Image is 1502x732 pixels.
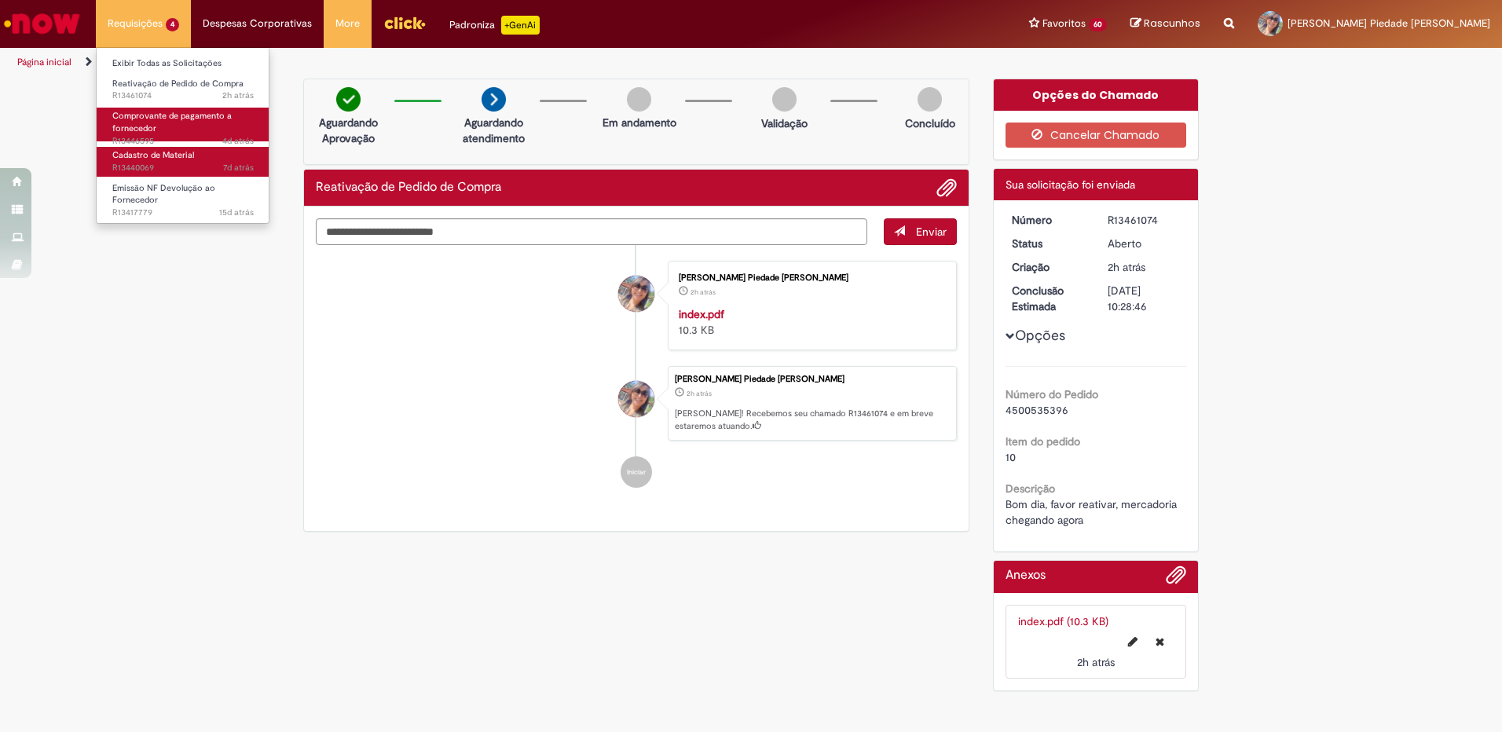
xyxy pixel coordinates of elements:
h2: Reativação de Pedido de Compra Histórico de tíquete [316,181,501,195]
span: More [335,16,360,31]
img: click_logo_yellow_360x200.png [383,11,426,35]
div: 10.3 KB [679,306,940,338]
img: img-circle-grey.png [918,87,942,112]
b: Item do pedido [1006,434,1080,448]
span: Enviar [916,225,947,239]
p: [PERSON_NAME]! Recebemos seu chamado R13461074 e em breve estaremos atuando. [675,408,948,432]
span: Requisições [108,16,163,31]
a: index.pdf [679,307,724,321]
span: Cadastro de Material [112,149,194,161]
dt: Número [1000,212,1097,228]
div: Aberto [1108,236,1181,251]
span: 15d atrás [219,207,254,218]
time: 29/08/2025 09:28:42 [1108,260,1145,274]
img: check-circle-green.png [336,87,361,112]
span: R13446595 [112,135,254,148]
a: Aberto R13461074 : Reativação de Pedido de Compra [97,75,269,104]
a: Aberto R13417779 : Emissão NF Devolução ao Fornecedor [97,180,269,214]
time: 22/08/2025 14:14:33 [223,162,254,174]
a: Página inicial [17,56,71,68]
a: Rascunhos [1130,16,1200,31]
a: Exibir Todas as Solicitações [97,55,269,72]
p: +GenAi [501,16,540,35]
dt: Conclusão Estimada [1000,283,1097,314]
div: [PERSON_NAME] Piedade [PERSON_NAME] [679,273,940,283]
div: Opções do Chamado [994,79,1199,111]
span: Rascunhos [1144,16,1200,31]
button: Adicionar anexos [936,178,957,198]
span: R13440069 [112,162,254,174]
span: Emissão NF Devolução ao Fornecedor [112,182,215,207]
span: 2h atrás [1108,260,1145,274]
p: Aguardando atendimento [456,115,532,146]
span: R13417779 [112,207,254,219]
div: Maria Da Piedade Veloso Claves De Oliveira [618,381,654,417]
p: Concluído [905,115,955,131]
img: arrow-next.png [482,87,506,112]
span: 7d atrás [223,162,254,174]
b: Descrição [1006,481,1055,496]
b: Número do Pedido [1006,387,1098,401]
span: 2h atrás [691,287,716,297]
dt: Criação [1000,259,1097,275]
a: Aberto R13440069 : Cadastro de Material [97,147,269,176]
span: Comprovante de pagamento a fornecedor [112,110,232,134]
time: 14/08/2025 14:05:36 [219,207,254,218]
span: Sua solicitação foi enviada [1006,178,1135,192]
button: Enviar [884,218,957,245]
span: 2h atrás [222,90,254,101]
span: 10 [1006,450,1016,464]
span: R13461074 [112,90,254,102]
span: Bom dia, favor reativar, mercadoria chegando agora [1006,497,1180,527]
button: Editar nome de arquivo index.pdf [1119,629,1147,654]
span: 2h atrás [1077,655,1115,669]
span: 4 [166,18,179,31]
div: Padroniza [449,16,540,35]
div: [PERSON_NAME] Piedade [PERSON_NAME] [675,375,948,384]
div: [DATE] 10:28:46 [1108,283,1181,314]
button: Excluir index.pdf [1146,629,1174,654]
dt: Status [1000,236,1097,251]
li: Maria Da Piedade Veloso Claves De Oliveira [316,366,957,441]
h2: Anexos [1006,569,1046,583]
time: 29/08/2025 09:28:42 [687,389,712,398]
p: Em andamento [603,115,676,130]
textarea: Digite sua mensagem aqui... [316,218,867,245]
img: img-circle-grey.png [772,87,797,112]
span: Reativação de Pedido de Compra [112,78,244,90]
span: Favoritos [1042,16,1086,31]
p: Validação [761,115,808,131]
div: Maria Da Piedade Veloso Claves De Oliveira [618,276,654,312]
button: Adicionar anexos [1166,565,1186,593]
div: R13461074 [1108,212,1181,228]
span: 2h atrás [687,389,712,398]
span: 4500535396 [1006,403,1068,417]
time: 29/08/2025 09:28:44 [222,90,254,101]
span: Despesas Corporativas [203,16,312,31]
img: ServiceNow [2,8,82,39]
p: Aguardando Aprovação [310,115,386,146]
a: Aberto R13446595 : Comprovante de pagamento a fornecedor [97,108,269,141]
ul: Histórico de tíquete [316,245,957,504]
span: 60 [1089,18,1107,31]
a: index.pdf (10.3 KB) [1018,614,1108,628]
img: img-circle-grey.png [627,87,651,112]
ul: Trilhas de página [12,48,990,77]
button: Cancelar Chamado [1006,123,1187,148]
span: 4d atrás [222,135,254,147]
time: 29/08/2025 09:28:40 [1077,655,1115,669]
div: 29/08/2025 09:28:42 [1108,259,1181,275]
ul: Requisições [96,47,269,224]
time: 29/08/2025 09:28:40 [691,287,716,297]
span: [PERSON_NAME] Piedade [PERSON_NAME] [1288,16,1490,30]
